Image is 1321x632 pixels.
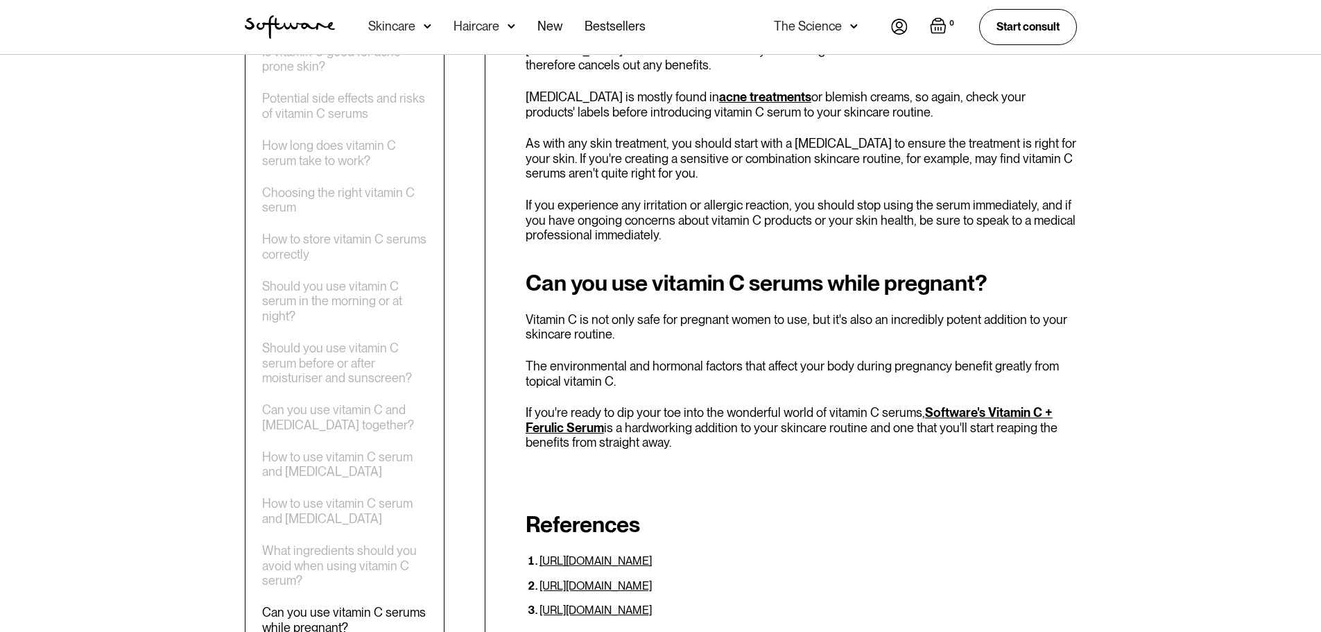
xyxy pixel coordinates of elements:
[526,269,987,296] strong: Can you use vitamin C serums while pregnant?
[930,17,957,37] a: Open empty cart
[979,9,1077,44] a: Start consult
[262,279,427,324] a: Should you use vitamin C serum in the morning or at night?
[526,312,1077,342] p: Vitamin C is not only safe for pregnant women to use, but it's also an incredibly potent addition...
[262,44,427,74] a: Is vitamin C good for acne-prone skin?
[245,15,335,39] img: Software Logo
[368,19,415,33] div: Skincare
[526,359,1077,388] p: The environmental and hormonal factors that affect your body during pregnancy benefit greatly fro...
[262,185,427,215] a: Choosing the right vitamin C serum
[262,232,427,262] a: How to store vitamin C serums correctly
[262,402,427,432] a: Can you use vitamin C and [MEDICAL_DATA] together?
[262,497,427,527] a: How to use vitamin C serum and [MEDICAL_DATA]
[539,579,652,592] a: [URL][DOMAIN_NAME]
[262,92,427,121] a: Potential side effects and risks of vitamin C serums
[719,89,811,104] a: acne treatments
[526,89,1077,119] p: [MEDICAL_DATA] is mostly found in or blemish creams, so again, check your products' labels before...
[539,604,652,617] a: [URL][DOMAIN_NAME]
[262,138,427,168] a: How long does vitamin C serum take to work?
[245,15,335,39] a: home
[774,19,842,33] div: The Science
[526,511,1077,538] h2: References
[454,19,499,33] div: Haircare
[262,341,427,386] a: Should you use vitamin C serum before or after moisturiser and sunscreen?
[526,198,1077,243] p: If you experience any irritation or allergic reaction, you should stop using the serum immediatel...
[947,17,957,30] div: 0
[508,19,515,33] img: arrow down
[539,554,652,567] a: [URL][DOMAIN_NAME]
[526,405,1053,435] a: Software's Vitamin C + Ferulic Serum
[262,543,427,588] a: What ingredients should you avoid when using vitamin C serum?
[526,136,1077,181] p: As with any skin treatment, you should start with a [MEDICAL_DATA] to ensure the treatment is rig...
[262,450,427,479] a: How to use vitamin C serum and [MEDICAL_DATA]
[526,43,1077,73] p: [MEDICAL_DATA] is another one to avoid if you're using a vitamin C serum as it oxidises vitamin C...
[526,405,1077,450] p: If you're ready to dip your toe into the wonderful world of vitamin C serums, is a hardworking ad...
[424,19,431,33] img: arrow down
[850,19,858,33] img: arrow down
